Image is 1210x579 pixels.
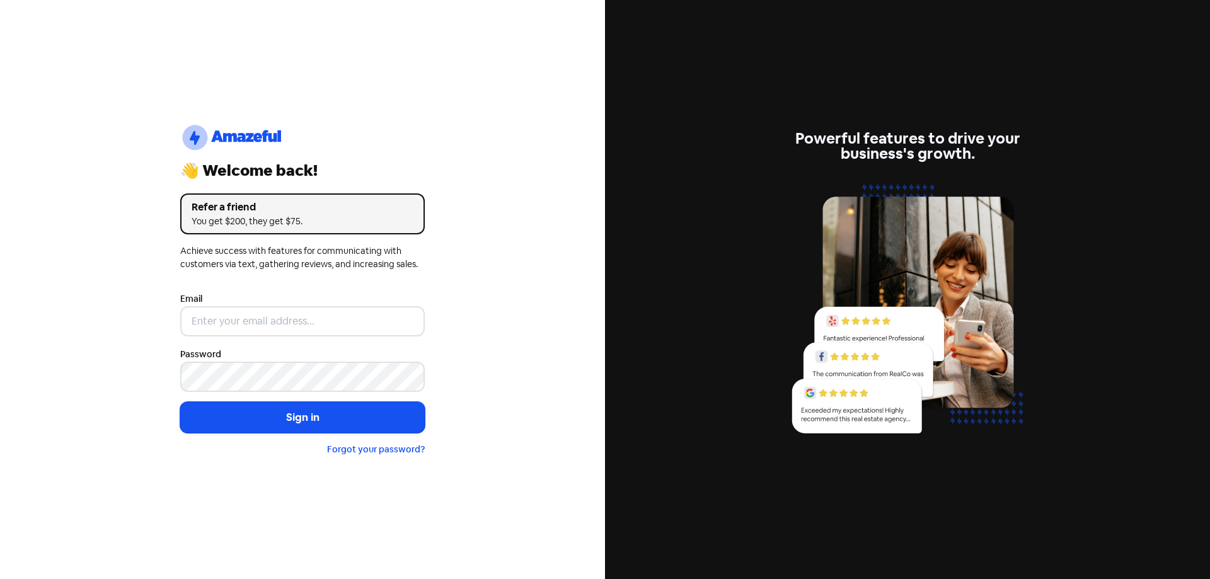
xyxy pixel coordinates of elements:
[785,176,1030,448] img: reviews
[785,131,1030,161] div: Powerful features to drive your business's growth.
[327,444,425,455] a: Forgot your password?
[180,292,202,306] label: Email
[192,200,413,215] div: Refer a friend
[180,306,425,336] input: Enter your email address...
[180,163,425,178] div: 👋 Welcome back!
[192,215,413,228] div: You get $200, they get $75.
[180,244,425,271] div: Achieve success with features for communicating with customers via text, gathering reviews, and i...
[180,348,221,361] label: Password
[180,402,425,433] button: Sign in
